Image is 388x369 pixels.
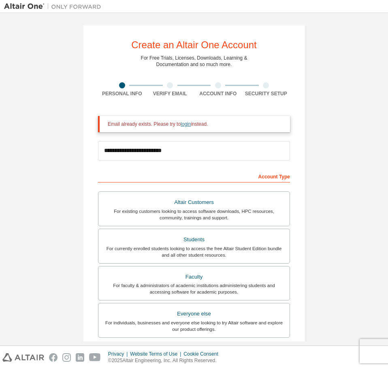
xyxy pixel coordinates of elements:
[242,90,290,97] div: Security Setup
[62,353,71,362] img: instagram.svg
[103,320,285,333] div: For individuals, businesses and everyone else looking to try Altair software and explore our prod...
[103,282,285,295] div: For faculty & administrators of academic institutions administering students and accessing softwa...
[183,351,223,357] div: Cookie Consent
[49,353,58,362] img: facebook.svg
[103,245,285,258] div: For currently enrolled students looking to access the free Altair Student Edition bundle and all ...
[98,169,290,182] div: Account Type
[103,308,285,320] div: Everyone else
[141,55,247,68] div: For Free Trials, Licenses, Downloads, Learning & Documentation and so much more.
[108,357,223,364] p: © 2025 Altair Engineering, Inc. All Rights Reserved.
[130,351,183,357] div: Website Terms of Use
[89,353,101,362] img: youtube.svg
[76,353,84,362] img: linkedin.svg
[103,271,285,283] div: Faculty
[103,197,285,208] div: Altair Customers
[146,90,194,97] div: Verify Email
[103,234,285,245] div: Students
[103,208,285,221] div: For existing customers looking to access software downloads, HPC resources, community, trainings ...
[108,351,130,357] div: Privacy
[181,121,191,127] a: login
[131,40,257,50] div: Create an Altair One Account
[4,2,105,11] img: Altair One
[98,90,146,97] div: Personal Info
[2,353,44,362] img: altair_logo.svg
[194,90,242,97] div: Account Info
[108,121,284,127] div: Email already exists. Please try to instead.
